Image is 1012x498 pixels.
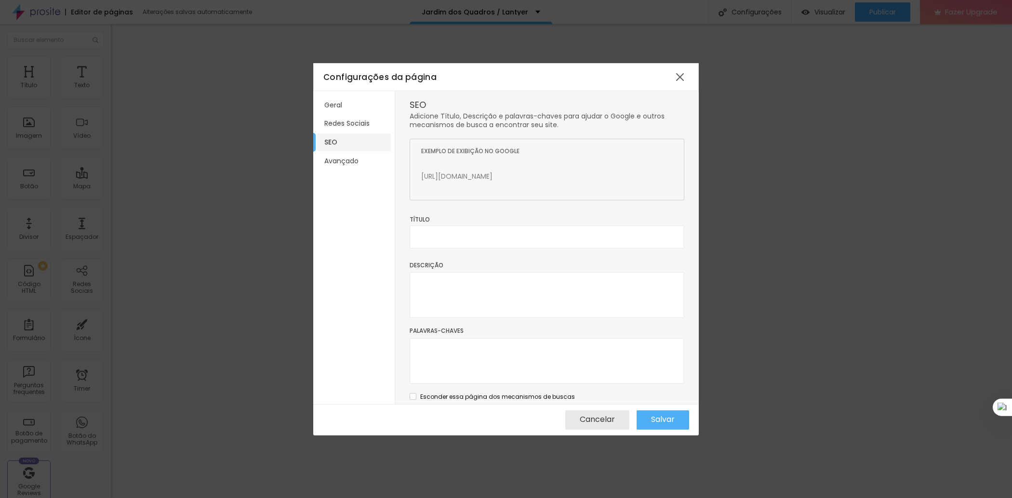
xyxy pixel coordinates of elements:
li: SEO [317,133,391,151]
span: Configurações da página [323,71,437,83]
li: Geral [317,96,391,114]
button: Salvar [637,410,689,430]
span: [URL][DOMAIN_NAME] [421,172,673,181]
div: SEO [410,101,684,109]
span: Cancelar [580,415,615,424]
button: Cancelar [565,410,629,430]
span: Esconder essa página dos mecanismos de buscas [420,393,575,401]
span: Palavras-chaves [410,327,464,335]
span: Descrição [410,261,443,269]
span: Título [410,215,430,223]
span: Salvar [651,415,675,424]
li: Avançado [317,152,391,170]
li: Redes Sociais [317,115,391,132]
span: Exemplo de exibição no Google [421,147,519,155]
div: Adicione Título, Descrição e palavras-chaves para ajudar o Google e outros mecanismos de busca a ... [410,112,684,129]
